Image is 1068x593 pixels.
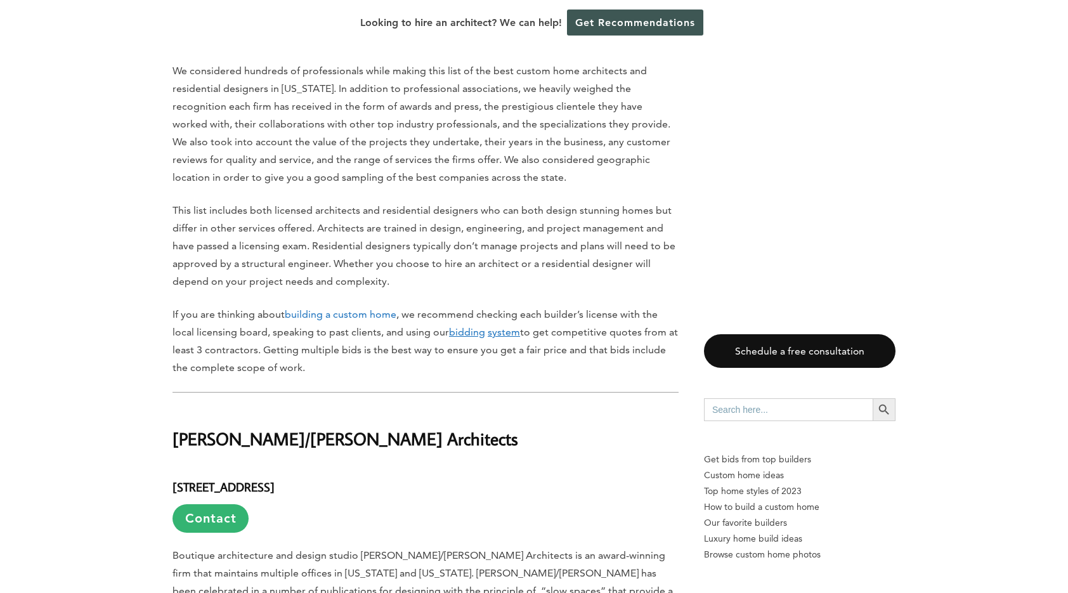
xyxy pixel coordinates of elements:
[173,202,679,290] p: This list includes both licensed architects and residential designers who can both design stunnin...
[488,326,520,338] u: system
[824,502,1053,578] iframe: Drift Widget Chat Controller
[173,504,249,533] a: Contact
[173,408,679,452] h2: [PERSON_NAME]/[PERSON_NAME] Architects
[704,467,895,483] a: Custom home ideas
[173,466,679,533] h4: [STREET_ADDRESS]
[173,62,679,186] p: We considered hundreds of professionals while making this list of the best custom home architects...
[704,515,895,531] a: Our favorite builders
[877,403,891,417] svg: Search
[173,306,679,377] p: If you are thinking about , we recommend checking each builder’s license with the local licensing...
[704,334,895,368] a: Schedule a free consultation
[449,326,485,338] u: bidding
[704,398,873,421] input: Search here...
[567,10,703,36] a: Get Recommendations
[704,531,895,547] a: Luxury home build ideas
[704,547,895,563] a: Browse custom home photos
[285,308,396,320] a: building a custom home
[704,499,895,515] a: How to build a custom home
[704,452,895,467] p: Get bids from top builders
[704,483,895,499] a: Top home styles of 2023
